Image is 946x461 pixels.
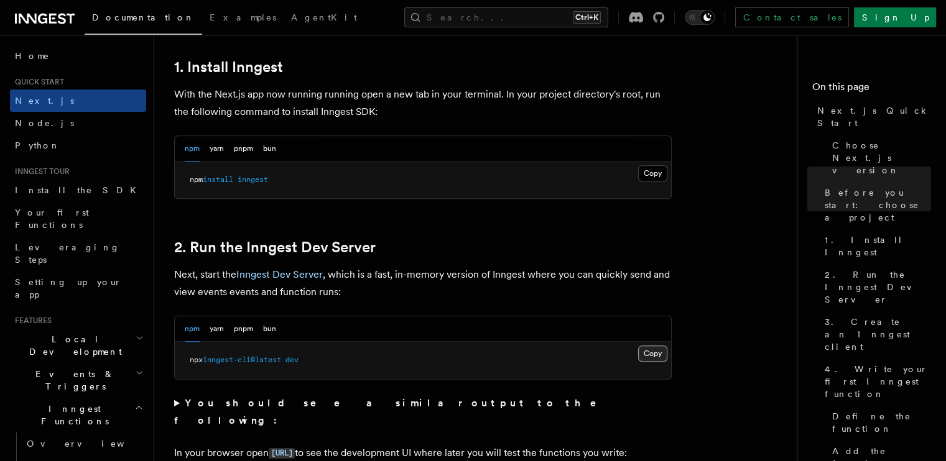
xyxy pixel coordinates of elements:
h4: On this page [812,80,931,99]
span: 1. Install Inngest [825,234,931,258]
a: Install the SDK [10,179,146,201]
a: Home [10,45,146,67]
a: Inngest Dev Server [236,268,323,280]
button: Local Development [10,328,146,363]
a: Documentation [85,4,202,35]
a: Choose Next.js version [827,134,931,181]
p: Next, start the , which is a fast, in-memory version of Inngest where you can quickly send and vi... [174,266,672,301]
span: Leveraging Steps [15,242,120,265]
a: Define the function [827,405,931,440]
span: Your first Functions [15,208,89,230]
button: pnpm [234,316,253,342]
a: 1. Install Inngest [174,58,283,76]
a: [URL] [269,447,295,459]
button: bun [263,136,276,162]
a: Sign Up [854,7,936,27]
kbd: Ctrl+K [573,11,601,24]
summary: You should see a similar output to the following: [174,395,672,429]
span: 3. Create an Inngest client [825,316,931,353]
span: AgentKit [291,12,357,22]
span: inngest-cli@latest [203,355,281,364]
a: AgentKit [284,4,364,34]
span: Examples [210,12,276,22]
span: Python [15,140,60,150]
button: Toggle dark mode [685,10,715,25]
span: Install the SDK [15,185,144,195]
button: Events & Triggers [10,363,146,398]
a: 3. Create an Inngest client [820,311,931,358]
span: Define the function [832,410,931,435]
span: Events & Triggers [10,368,136,393]
a: Examples [202,4,284,34]
span: Next.js Quick Start [817,104,931,129]
span: dev [285,355,299,364]
a: Overview [22,432,146,455]
span: 4. Write your first Inngest function [825,363,931,400]
span: 2. Run the Inngest Dev Server [825,268,931,306]
span: Choose Next.js version [832,139,931,176]
span: Features [10,316,52,326]
span: Home [15,50,50,62]
a: 1. Install Inngest [820,229,931,263]
a: 2. Run the Inngest Dev Server [820,263,931,311]
a: Leveraging Steps [10,236,146,271]
span: Overview [27,439,155,449]
span: Node.js [15,118,74,128]
span: Next.js [15,96,74,106]
a: Node.js [10,112,146,134]
button: bun [263,316,276,342]
a: Python [10,134,146,157]
a: Before you start: choose a project [820,181,931,229]
span: Setting up your app [15,277,122,299]
span: install [203,175,233,184]
a: Next.js [10,89,146,112]
button: Copy [638,165,667,181]
button: yarn [210,316,224,342]
a: 4. Write your first Inngest function [820,358,931,405]
span: npm [190,175,203,184]
span: npx [190,355,203,364]
span: Local Development [10,333,136,358]
strong: You should see a similar output to the following: [174,397,614,426]
button: yarn [210,136,224,162]
p: With the Next.js app now running running open a new tab in your terminal. In your project directo... [174,86,672,121]
button: npm [185,316,200,342]
span: Before you start: choose a project [825,186,931,224]
button: npm [185,136,200,162]
span: Quick start [10,77,64,87]
span: Inngest Functions [10,403,134,427]
code: [URL] [269,448,295,459]
button: Search...Ctrl+K [404,7,608,27]
button: Inngest Functions [10,398,146,432]
a: 2. Run the Inngest Dev Server [174,239,376,256]
a: Contact sales [735,7,849,27]
span: inngest [238,175,268,184]
a: Next.js Quick Start [812,99,931,134]
button: Copy [638,345,667,362]
button: pnpm [234,136,253,162]
span: Documentation [92,12,195,22]
a: Your first Functions [10,201,146,236]
a: Setting up your app [10,271,146,306]
span: Inngest tour [10,167,70,176]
